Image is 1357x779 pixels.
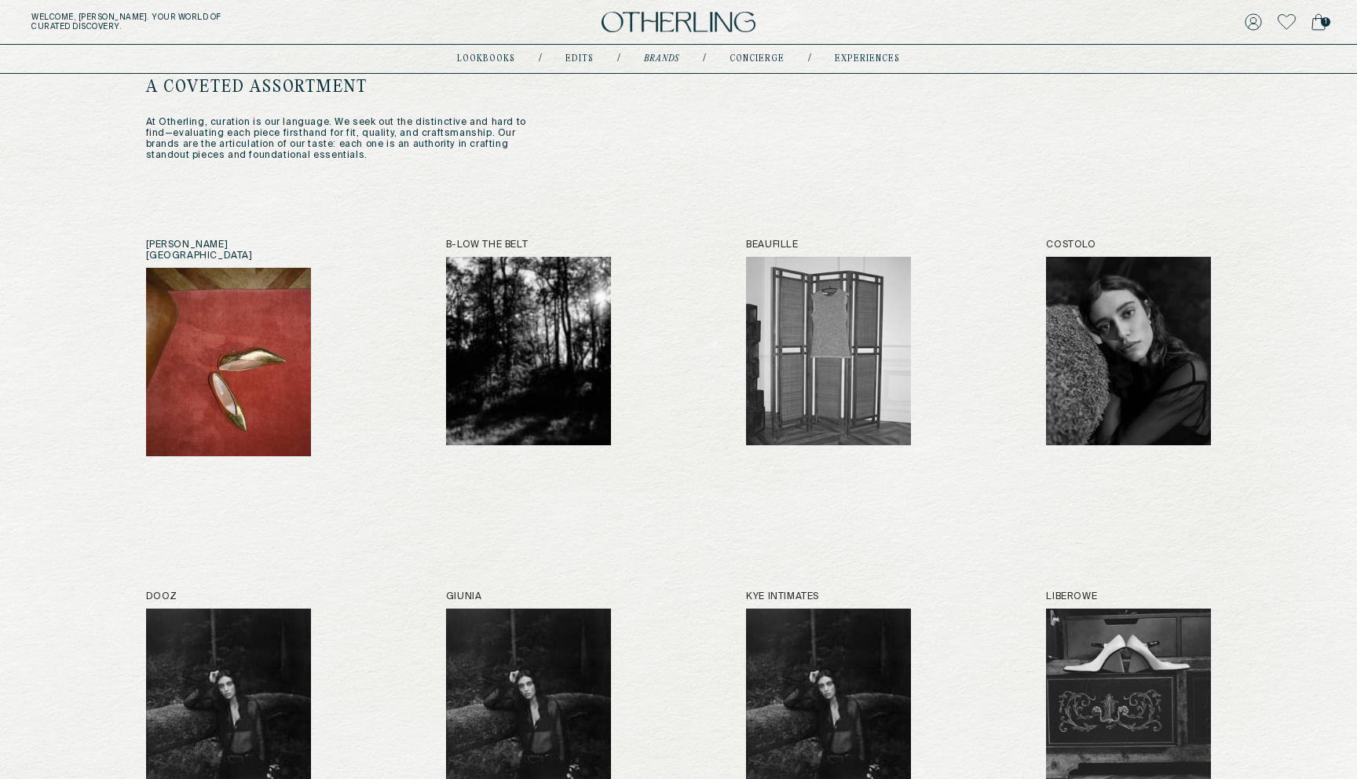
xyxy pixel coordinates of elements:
[644,55,679,63] a: Brands
[730,55,785,63] a: concierge
[746,591,911,602] h2: Kye Intimates
[446,591,611,602] h2: Giunia
[146,268,311,456] img: Alfie Paris
[1046,257,1211,445] img: Costolo
[703,53,706,65] div: /
[457,55,515,63] a: lookbooks
[146,117,539,161] p: At Otherling, curation is our language. We seek out the distinctive and hard to find—evaluating e...
[1311,11,1326,33] a: 1
[1321,17,1330,27] span: 1
[446,240,611,251] h2: B-low the Belt
[446,240,611,456] a: B-low the Belt
[602,12,755,33] img: logo
[146,240,311,456] a: [PERSON_NAME][GEOGRAPHIC_DATA]
[1046,240,1211,456] a: Costolo
[31,13,419,31] h5: Welcome, [PERSON_NAME] . Your world of curated discovery.
[446,257,611,445] img: B-low the Belt
[565,55,594,63] a: Edits
[746,240,911,251] h2: Beaufille
[146,591,311,602] h2: Dooz
[835,55,900,63] a: experiences
[617,53,620,65] div: /
[808,53,811,65] div: /
[746,257,911,445] img: Beaufille
[1046,591,1211,602] h2: Liberowe
[746,240,911,456] a: Beaufille
[539,53,542,65] div: /
[1046,240,1211,251] h2: Costolo
[146,240,311,261] h2: [PERSON_NAME][GEOGRAPHIC_DATA]
[146,76,539,98] h1: A COVETED ASSORTMENT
